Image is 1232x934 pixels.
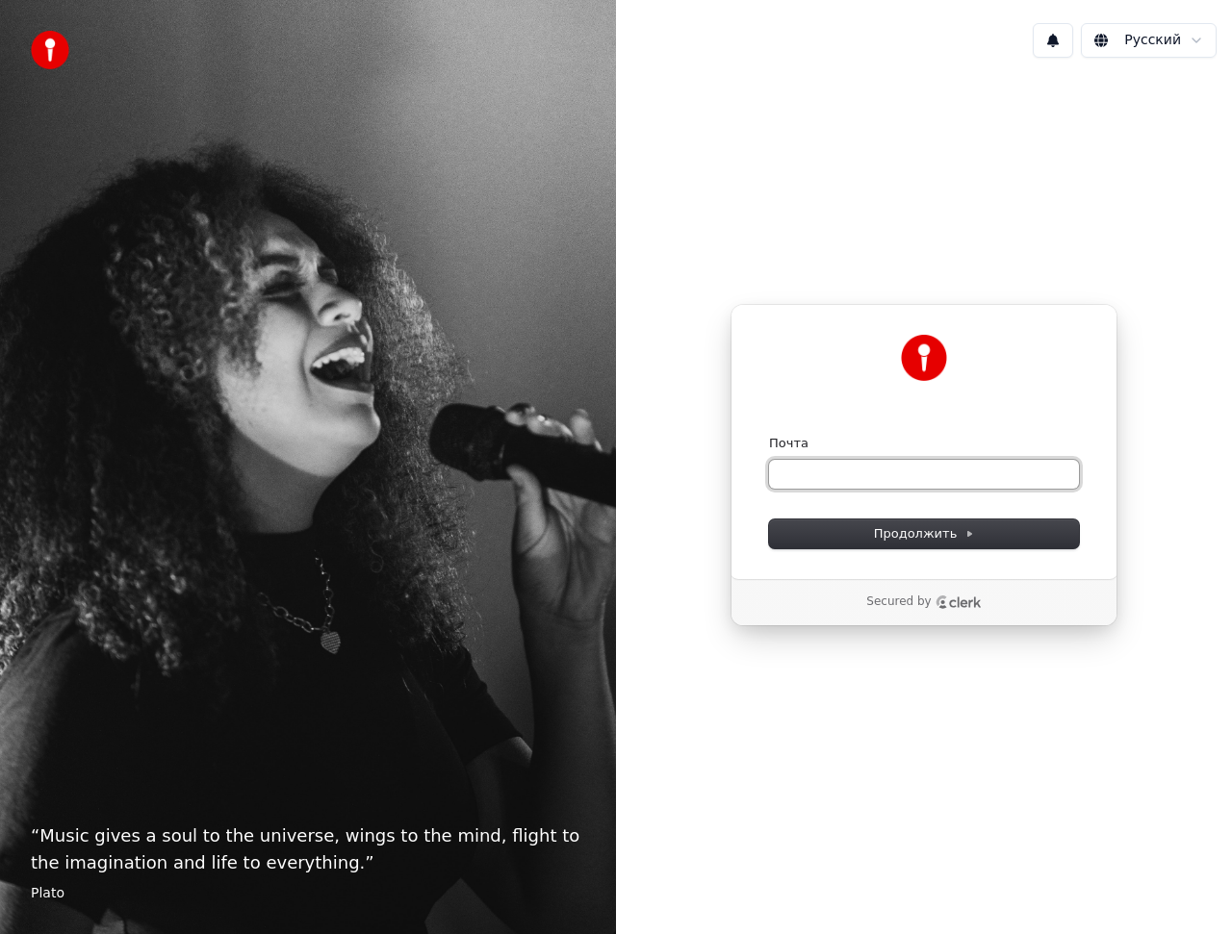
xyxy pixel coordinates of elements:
label: Почта [769,435,808,452]
p: Secured by [866,594,931,610]
span: Продолжить [874,525,975,543]
img: Youka [901,335,947,381]
button: Продолжить [769,519,1079,548]
a: Clerk logo [936,595,982,609]
img: youka [31,31,69,69]
footer: Plato [31,884,585,903]
p: “ Music gives a soul to the universe, wings to the mind, flight to the imagination and life to ev... [31,822,585,876]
